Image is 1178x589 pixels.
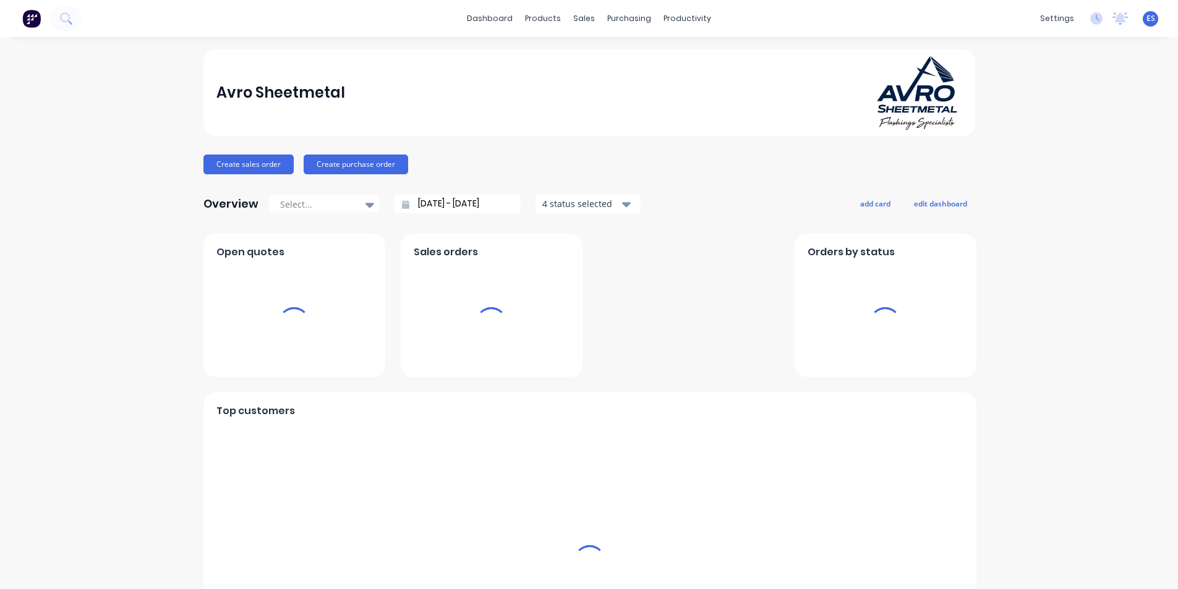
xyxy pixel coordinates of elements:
[808,245,895,260] span: Orders by status
[875,54,962,131] img: Avro Sheetmetal
[519,9,567,28] div: products
[1034,9,1080,28] div: settings
[906,195,975,211] button: edit dashboard
[567,9,601,28] div: sales
[203,192,258,216] div: Overview
[216,245,284,260] span: Open quotes
[657,9,717,28] div: productivity
[216,404,295,418] span: Top customers
[1146,13,1155,24] span: ES
[304,155,408,174] button: Create purchase order
[536,195,641,213] button: 4 status selected
[216,80,345,105] div: Avro Sheetmetal
[414,245,478,260] span: Sales orders
[542,197,620,210] div: 4 status selected
[22,9,41,28] img: Factory
[461,9,519,28] a: dashboard
[203,155,294,174] button: Create sales order
[601,9,657,28] div: purchasing
[852,195,898,211] button: add card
